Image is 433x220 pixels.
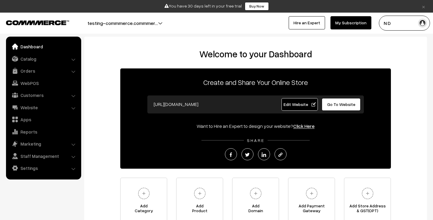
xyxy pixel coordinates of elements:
span: Add Product [177,203,223,215]
span: Add Domain [232,203,279,215]
button: testing-commmerce.commmer… [66,16,179,31]
a: Reports [8,126,79,137]
span: Add Category [121,203,167,215]
a: Apps [8,114,79,125]
img: user [418,19,427,28]
h2: Welcome to your Dashboard [90,49,421,59]
img: plus.svg [303,185,320,202]
a: Customers [8,90,79,101]
img: COMMMERCE [6,20,69,25]
span: Add Payment Gateway [288,203,335,215]
a: COMMMERCE [6,19,59,26]
button: N D [379,16,430,31]
a: WebPOS [8,78,79,89]
span: Add Store Address & GST(OPT) [344,203,391,215]
a: Staff Management [8,151,79,161]
a: Buy Now [245,2,269,11]
img: plus.svg [136,185,152,202]
a: Click Here [293,123,315,129]
a: Go To Website [322,98,361,111]
a: Orders [8,65,79,76]
img: plus.svg [247,185,264,202]
a: My Subscription [330,16,371,29]
div: Want to Hire an Expert to design your website? [120,122,391,130]
a: × [419,3,428,10]
p: Create and Share Your Online Store [120,77,391,88]
span: Edit Website [284,102,316,107]
img: plus.svg [192,185,208,202]
div: You have 30 days left in your free trial [2,2,431,11]
a: Catalog [8,53,79,64]
a: Edit Website [281,98,318,111]
img: plus.svg [359,185,376,202]
span: Go To Website [327,102,355,107]
a: Settings [8,163,79,173]
span: SHARE [244,138,268,143]
a: Hire an Expert [289,16,325,29]
a: Marketing [8,138,79,149]
a: Dashboard [8,41,79,52]
a: Website [8,102,79,113]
